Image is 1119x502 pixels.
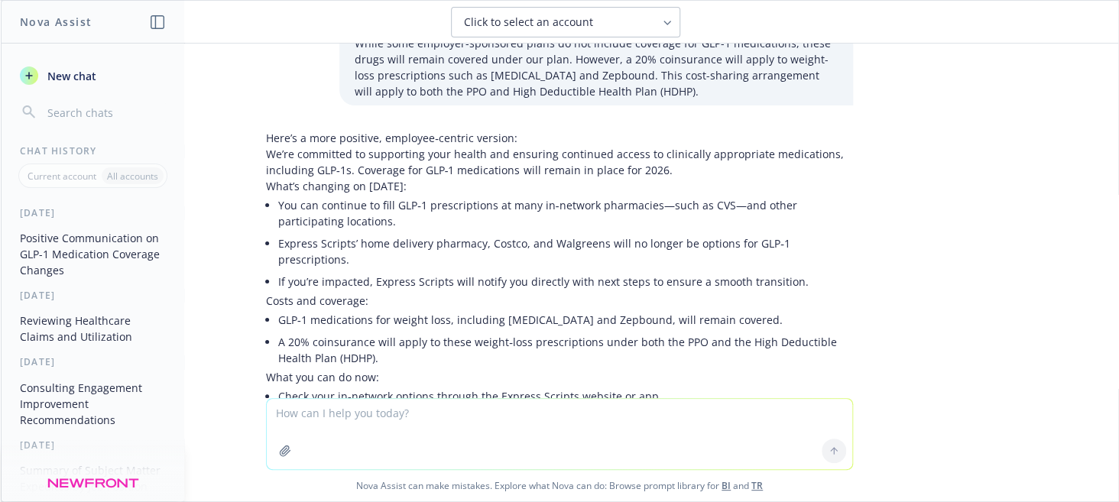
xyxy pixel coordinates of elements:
p: What’s changing on [DATE]: [266,178,853,194]
span: Click to select an account [464,15,593,30]
p: Costs and coverage: [266,293,853,309]
p: What you can do now: [266,369,853,385]
a: BI [722,479,731,492]
li: Check your in‑network options through the Express Scripts website or app. [278,385,853,407]
li: A 20% coinsurance will apply to these weight‑loss prescriptions under both the PPO and the High D... [278,331,853,369]
div: [DATE] [2,206,184,219]
div: [DATE] [2,289,184,302]
button: Click to select an account [451,7,680,37]
h1: Nova Assist [20,14,92,30]
div: Chat History [2,144,184,157]
p: All accounts [107,170,158,183]
a: TR [751,479,763,492]
p: Current account [28,170,96,183]
span: Nova Assist can make mistakes. Explore what Nova can do: Browse prompt library for and [7,470,1112,501]
li: Express Scripts’ home delivery pharmacy, Costco, and Walgreens will no longer be options for GLP‑... [278,232,853,270]
input: Search chats [44,102,166,123]
button: Positive Communication on GLP-1 Medication Coverage Changes [14,225,172,283]
button: Summary of Subject Matter Expedites by Job Position [14,458,172,499]
button: New chat [14,62,172,89]
button: Consulting Engagement Improvement Recommendations [14,375,172,432]
li: If you’re impacted, Express Scripts will notify you directly with next steps to ensure a smooth t... [278,270,853,293]
div: [DATE] [2,355,184,368]
button: Reviewing Healthcare Claims and Utilization [14,308,172,349]
li: GLP‑1 medications for weight loss, including [MEDICAL_DATA] and Zepbound, will remain covered. [278,309,853,331]
span: New chat [44,68,96,84]
p: We’re committed to supporting your health and ensuring continued access to clinically appropriate... [266,146,853,178]
div: [DATE] [2,439,184,452]
li: You can continue to fill GLP‑1 prescriptions at many in‑network pharmacies—such as CVS—and other ... [278,194,853,232]
p: Here’s a more positive, employee‑centric version: [266,130,853,146]
p: While some employer-sponsored plans do not include coverage for GLP-1 medications, these drugs wi... [355,35,838,99]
